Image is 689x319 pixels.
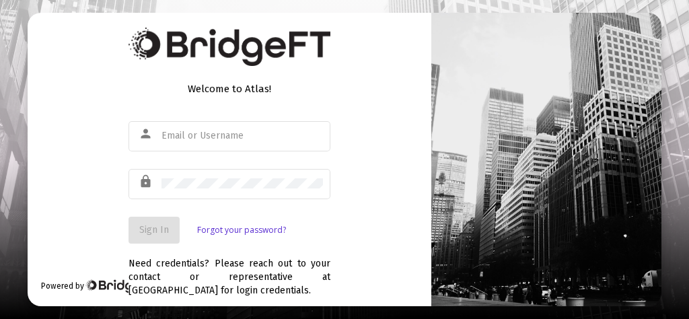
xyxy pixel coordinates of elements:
div: Powered by [41,279,156,293]
img: Bridge Financial Technology Logo [85,279,156,293]
img: Bridge Financial Technology Logo [129,28,330,66]
button: Sign In [129,217,180,244]
input: Email or Username [161,131,323,141]
span: Sign In [139,224,169,236]
a: Forgot your password? [197,223,286,237]
mat-icon: lock [139,174,155,190]
div: Need credentials? Please reach out to your contact or representative at [GEOGRAPHIC_DATA] for log... [129,244,330,297]
div: Welcome to Atlas! [129,82,330,96]
mat-icon: person [139,126,155,142]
